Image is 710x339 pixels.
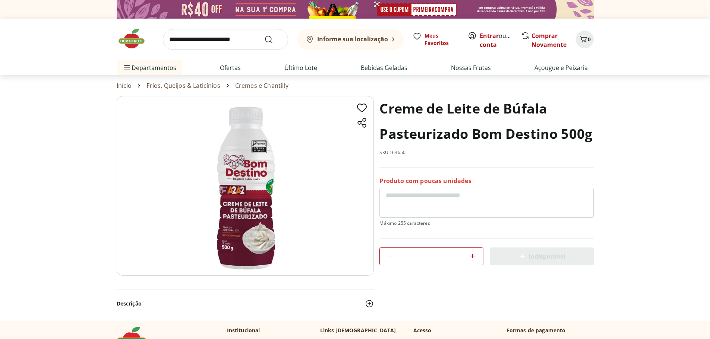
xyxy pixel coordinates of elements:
a: Frios, Queijos & Laticínios [146,82,220,89]
p: Acesso [413,327,432,334]
span: 0 [588,36,591,43]
a: Comprar Novamente [531,32,567,49]
img: Image [117,96,374,276]
a: Entrar [480,32,499,40]
a: Bebidas Geladas [361,63,407,72]
span: Meus Favoritos [425,32,459,47]
button: Informe sua localização [297,29,404,50]
p: Institucional [227,327,260,334]
a: Criar conta [480,32,521,49]
button: Indisponível [490,247,594,265]
button: Menu [123,59,132,77]
button: Descrição [117,295,374,312]
a: Meus Favoritos [413,32,459,47]
button: Carrinho [576,31,594,48]
input: search [163,29,288,50]
a: Açougue e Peixaria [534,63,588,72]
span: ou [480,31,513,49]
a: Nossas Frutas [451,63,491,72]
span: Departamentos [123,59,176,77]
a: Início [117,82,132,89]
button: Submit Search [264,35,282,44]
b: Informe sua localização [317,35,388,43]
img: Hortifruti [117,28,154,50]
p: Formas de pagamento [507,327,594,334]
p: Links [DEMOGRAPHIC_DATA] [320,327,396,334]
a: Cremes e Chantilly [235,82,288,89]
span: Indisponível [518,252,566,261]
p: SKU: 163650 [379,150,406,156]
p: Produto com poucas unidades [379,177,471,185]
a: Último Lote [284,63,317,72]
h1: Creme de Leite de Búfala Pasteurizado Bom Destino 500g [379,96,593,147]
a: Ofertas [220,63,241,72]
